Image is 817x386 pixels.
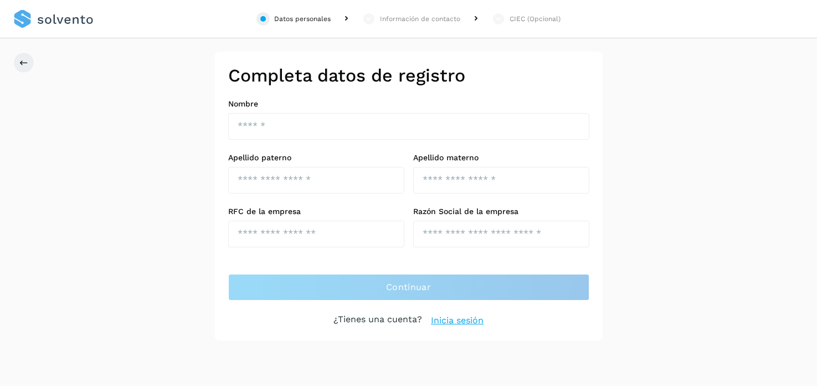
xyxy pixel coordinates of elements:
[228,207,404,216] label: RFC de la empresa
[413,207,589,216] label: Razón Social de la empresa
[380,14,460,24] div: Información de contacto
[333,314,422,327] p: ¿Tienes una cuenta?
[228,99,589,109] label: Nombre
[228,65,589,86] h2: Completa datos de registro
[413,153,589,162] label: Apellido materno
[228,153,404,162] label: Apellido paterno
[510,14,561,24] div: CIEC (Opcional)
[431,314,484,327] a: Inicia sesión
[386,281,431,293] span: Continuar
[274,14,331,24] div: Datos personales
[228,274,589,301] button: Continuar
